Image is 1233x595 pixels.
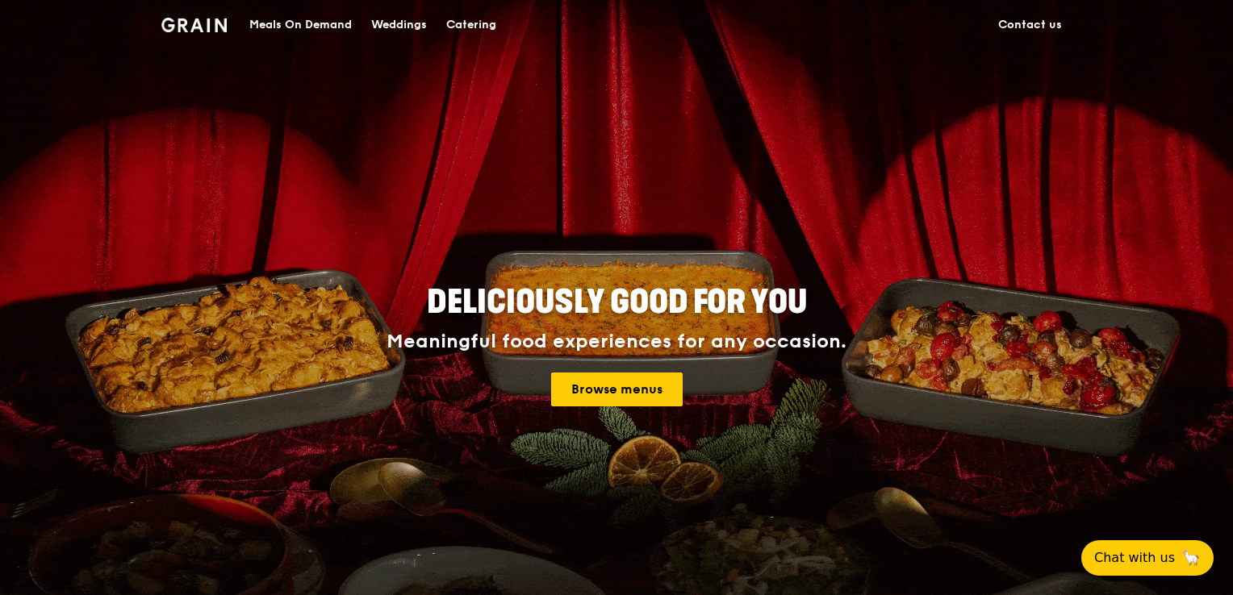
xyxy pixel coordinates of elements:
[427,283,807,322] span: Deliciously good for you
[551,372,683,406] a: Browse menus
[326,331,907,353] div: Meaningful food experiences for any occasion.
[249,1,352,49] div: Meals On Demand
[1094,548,1175,568] span: Chat with us
[446,1,496,49] div: Catering
[1081,540,1214,576] button: Chat with us🦙
[1181,548,1201,568] span: 🦙
[437,1,506,49] a: Catering
[362,1,437,49] a: Weddings
[161,18,227,32] img: Grain
[371,1,427,49] div: Weddings
[988,1,1072,49] a: Contact us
